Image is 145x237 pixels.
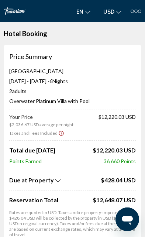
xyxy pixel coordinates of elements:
p: Overwater Platinum Villa with Pool [9,98,136,104]
span: 6 [49,78,52,84]
a: Travorium [4,7,65,15]
span: Total due [DATE] [9,146,55,154]
span: en [76,9,83,15]
span: Nights [52,78,68,84]
span: 2 [9,88,27,94]
iframe: Кнопка запуска окна обмена сообщениями [115,207,139,231]
span: Adults [12,88,27,94]
button: Show Taxes and Fees breakdown [9,176,99,185]
button: Show Taxes and Fees disclaimer [58,130,64,136]
span: Taxes and Fees Included [9,130,58,136]
button: Show Taxes and Fees breakdown [9,129,64,137]
span: USD [103,9,114,15]
h1: Hotel Booking [4,30,141,38]
span: $12,220.03 USD [93,146,136,154]
span: $12,220.03 USD [99,114,136,127]
span: Points Earned [9,158,42,164]
p: [GEOGRAPHIC_DATA] [9,68,136,74]
span: Reservation Total [9,196,91,204]
span: 36,660 Points [104,158,136,164]
span: $2,036.67 USD average per night [9,122,73,127]
p: [DATE] - [DATE] - [9,78,136,84]
button: Change language [73,6,94,17]
span: $428.04 USD [101,176,136,184]
h3: Price Summary [9,52,136,61]
span: Due at Property [9,176,54,184]
button: Change currency [100,6,125,17]
div: $12,648.07 USD [93,196,136,204]
span: Your Price [9,114,73,120]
